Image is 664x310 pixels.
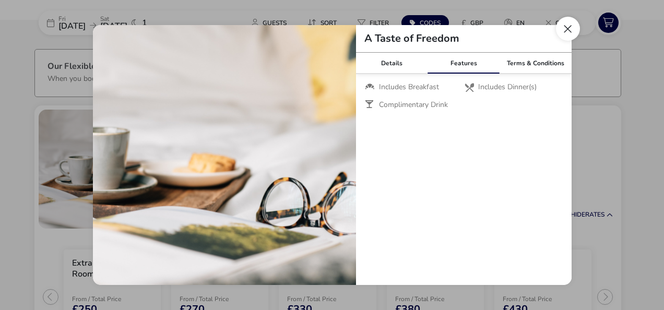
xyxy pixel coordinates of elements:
[556,17,580,41] button: Close modal
[478,82,537,92] span: Includes Dinner(s)
[356,53,428,74] div: Details
[500,53,572,74] div: Terms & Conditions
[379,100,448,110] span: Complimentary Drink
[356,33,468,44] h2: A Taste of Freedom
[379,82,439,92] span: Includes Breakfast
[93,25,572,285] div: tariffDetails
[428,53,500,74] div: Features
